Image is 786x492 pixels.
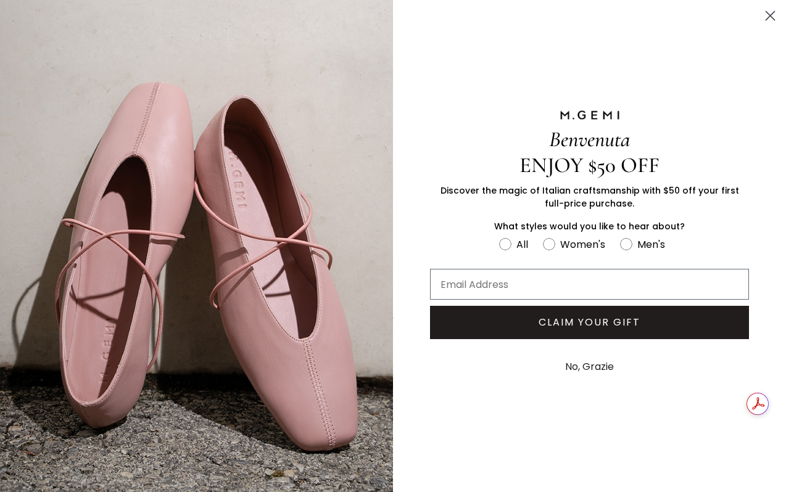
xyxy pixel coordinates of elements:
span: What styles would you like to hear about? [494,220,685,232]
span: Discover the magic of Italian craftsmanship with $50 off your first full-price purchase. [441,184,739,210]
div: Women's [560,237,605,252]
img: M.GEMI [559,110,621,121]
span: Benvenuta [549,126,630,152]
div: All [516,237,528,252]
button: Close dialog [759,5,781,27]
button: No, Grazie [559,351,620,382]
span: ENJOY $50 OFF [519,152,660,178]
div: Men's [637,237,665,252]
input: Email Address [430,269,749,300]
button: CLAIM YOUR GIFT [430,306,749,339]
